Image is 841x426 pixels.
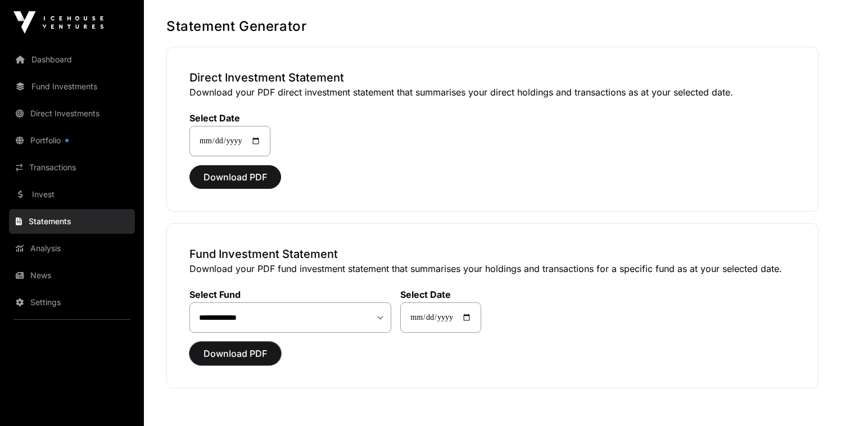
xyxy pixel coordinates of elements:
[204,347,267,360] span: Download PDF
[189,85,795,99] p: Download your PDF direct investment statement that summarises your direct holdings and transactio...
[13,11,103,34] img: Icehouse Ventures Logo
[9,47,135,72] a: Dashboard
[9,209,135,234] a: Statements
[189,176,281,188] a: Download PDF
[189,289,391,300] label: Select Fund
[785,372,841,426] iframe: Chat Widget
[189,342,281,365] button: Download PDF
[9,182,135,207] a: Invest
[204,170,267,184] span: Download PDF
[9,236,135,261] a: Analysis
[9,155,135,180] a: Transactions
[189,262,795,275] p: Download your PDF fund investment statement that summarises your holdings and transactions for a ...
[9,101,135,126] a: Direct Investments
[189,70,795,85] h3: Direct Investment Statement
[9,263,135,288] a: News
[400,289,481,300] label: Select Date
[9,290,135,315] a: Settings
[189,165,281,189] button: Download PDF
[9,74,135,99] a: Fund Investments
[189,246,795,262] h3: Fund Investment Statement
[189,353,281,364] a: Download PDF
[9,128,135,153] a: Portfolio
[166,17,819,35] h1: Statement Generator
[189,112,270,124] label: Select Date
